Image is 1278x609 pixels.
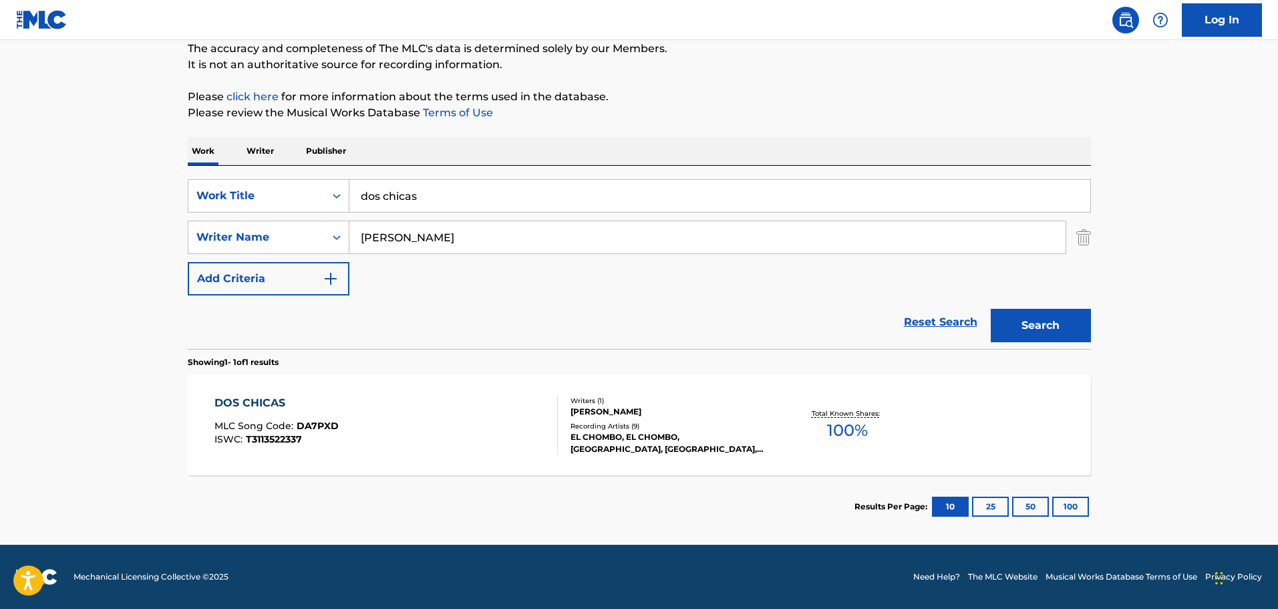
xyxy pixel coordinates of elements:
a: Privacy Policy [1205,571,1262,583]
p: Results Per Page: [854,501,931,513]
img: 9d2ae6d4665cec9f34b9.svg [323,271,339,287]
span: T3113522337 [246,433,302,445]
div: Writers ( 1 ) [571,396,772,406]
a: DOS CHICASMLC Song Code:DA7PXDISWC:T3113522337Writers (1)[PERSON_NAME]Recording Artists (9)EL CHO... [188,375,1091,475]
p: Writer [243,137,278,165]
p: The accuracy and completeness of The MLC's data is determined solely by our Members. [188,41,1091,57]
button: 50 [1012,497,1049,517]
a: The MLC Website [968,571,1037,583]
button: 10 [932,497,969,517]
img: search [1118,12,1134,28]
span: 100 % [827,418,868,443]
img: Delete Criterion [1076,221,1091,254]
button: 100 [1052,497,1089,517]
form: Search Form [188,179,1091,349]
a: click here [226,90,279,103]
p: It is not an authoritative source for recording information. [188,57,1091,73]
button: Add Criteria [188,262,349,295]
img: logo [16,569,57,585]
iframe: Chat Widget [1211,545,1278,609]
a: Public Search [1112,7,1139,33]
img: help [1152,12,1168,28]
span: DA7PXD [297,420,339,432]
a: Need Help? [913,571,960,583]
p: Work [188,137,218,165]
p: Total Known Shares: [812,408,883,418]
p: Please review the Musical Works Database [188,105,1091,121]
div: Writer Name [196,229,317,245]
img: MLC Logo [16,10,67,29]
a: Terms of Use [420,106,493,119]
div: Help [1147,7,1174,33]
div: Drag [1215,558,1223,598]
p: Please for more information about the terms used in the database. [188,89,1091,105]
span: MLC Song Code : [214,420,297,432]
div: EL CHOMBO, EL CHOMBO, [GEOGRAPHIC_DATA], [GEOGRAPHIC_DATA], [GEOGRAPHIC_DATA] [571,431,772,455]
div: DOS CHICAS [214,395,339,411]
button: 25 [972,497,1009,517]
span: Mechanical Licensing Collective © 2025 [73,571,228,583]
p: Showing 1 - 1 of 1 results [188,356,279,368]
p: Publisher [302,137,350,165]
div: Recording Artists ( 9 ) [571,421,772,431]
button: Search [991,309,1091,342]
div: Work Title [196,188,317,204]
div: [PERSON_NAME] [571,406,772,418]
a: Reset Search [897,308,984,337]
a: Musical Works Database Terms of Use [1046,571,1197,583]
a: Log In [1182,3,1262,37]
span: ISWC : [214,433,246,445]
